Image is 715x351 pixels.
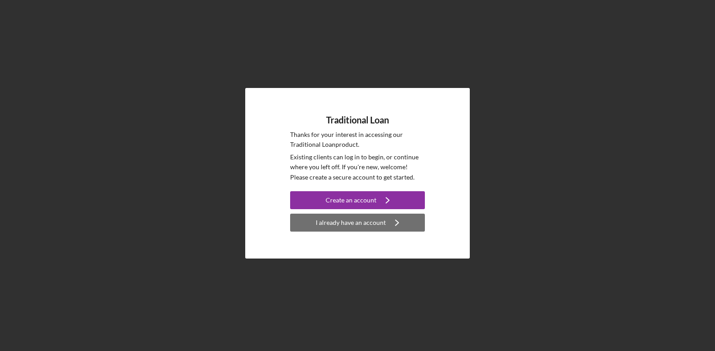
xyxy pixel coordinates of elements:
[290,214,425,232] button: I already have an account
[290,191,425,211] a: Create an account
[326,191,376,209] div: Create an account
[290,152,425,182] p: Existing clients can log in to begin, or continue where you left off. If you're new, welcome! Ple...
[290,191,425,209] button: Create an account
[326,115,389,125] h4: Traditional Loan
[290,130,425,150] p: Thanks for your interest in accessing our Traditional Loan product.
[316,214,386,232] div: I already have an account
